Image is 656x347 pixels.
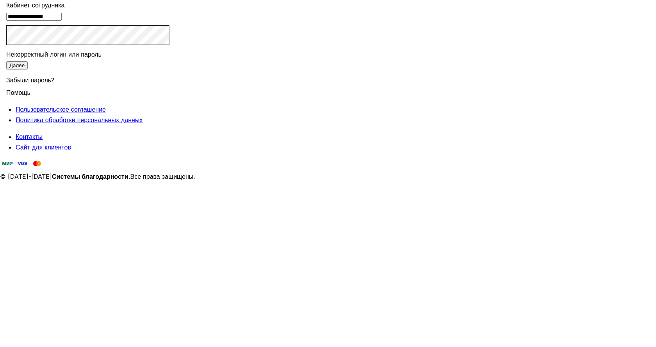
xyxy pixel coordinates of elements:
[16,133,43,141] a: Контакты
[6,70,169,87] div: Забыли пароль?
[16,143,71,151] a: Сайт для клиентов
[130,173,196,180] span: Все права защищены.
[52,173,128,180] strong: Системы благодарности
[16,116,143,124] a: Политика обработки персональных данных
[6,61,28,69] button: Далее
[6,49,169,60] div: Некорректный логин или пароль
[6,84,30,96] span: Помощь
[16,105,106,113] a: Пользовательское соглашение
